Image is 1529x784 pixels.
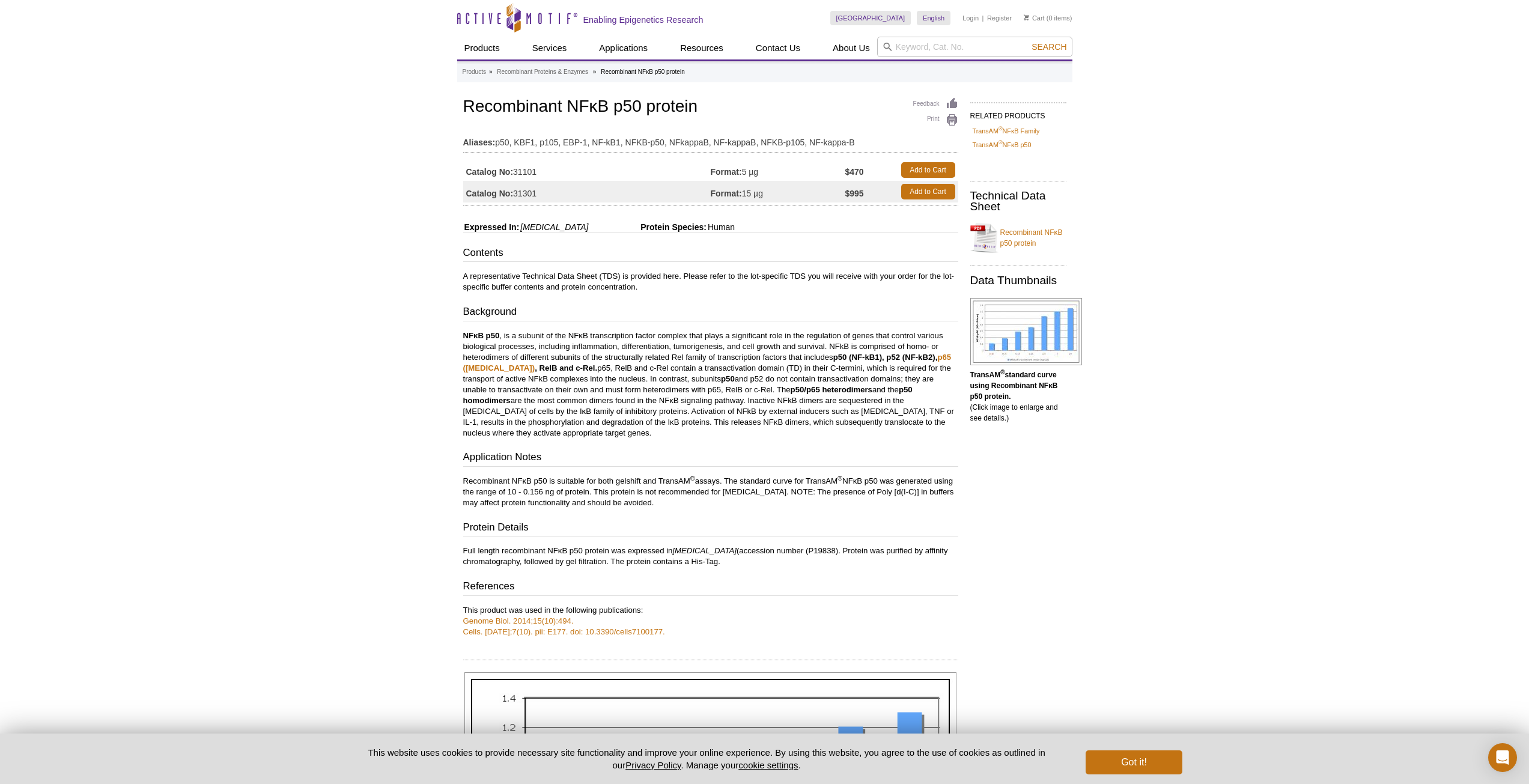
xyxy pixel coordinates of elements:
[982,11,984,25] li: |
[520,222,588,232] i: [MEDICAL_DATA]
[1024,11,1072,25] li: (0 items)
[463,181,711,202] td: 31301
[707,222,735,232] span: Human
[711,188,742,199] strong: Format:
[711,159,845,181] td: 5 µg
[711,166,742,177] strong: Format:
[463,222,520,232] span: Expressed In:
[845,166,863,177] strong: $470
[463,271,958,293] p: A representative Technical Data Sheet (TDS) is provided here. Please refer to the lot-specific TD...
[830,11,911,25] a: [GEOGRAPHIC_DATA]
[463,627,665,636] a: Cells. [DATE];7(10). pii: E177. doi: 10.3390/cells7100177.
[970,275,1066,286] h2: Data Thumbnails
[463,579,958,596] h3: References
[1024,14,1029,20] img: Your Cart
[673,37,731,59] a: Resources
[672,546,737,555] i: [MEDICAL_DATA]
[1028,41,1070,52] button: Search
[913,97,958,111] a: Feedback
[593,68,597,75] li: »
[463,246,958,263] h3: Contents
[463,137,496,148] strong: Aliases:
[463,605,958,637] p: This product was used in the following publications:
[497,67,588,77] a: Recombinant Proteins & Enzymes
[973,139,1032,150] a: TransAM®NFκB p50
[970,369,1066,424] p: (Click image to enlarge and see details.)
[913,114,958,127] a: Print
[877,37,1072,57] input: Keyword, Cat. No.
[901,162,955,178] a: Add to Cart
[463,305,958,321] h3: Background
[721,374,735,383] strong: p50
[1488,743,1517,772] div: Open Intercom Messenger
[987,14,1012,22] a: Register
[601,68,685,75] li: Recombinant NFκB p50 protein
[347,746,1066,771] p: This website uses cookies to provide necessary site functionality and improve your online experie...
[1032,42,1066,52] span: Search
[711,181,845,202] td: 15 µg
[973,126,1040,136] a: TransAM®NFκB Family
[999,126,1003,132] sup: ®
[592,37,655,59] a: Applications
[970,371,1058,401] b: TransAM standard curve using Recombinant NFκB p50 protein.
[466,166,514,177] strong: Catalog No:
[463,450,958,467] h3: Application Notes
[970,190,1066,212] h2: Technical Data Sheet
[466,188,514,199] strong: Catalog No:
[463,520,958,537] h3: Protein Details
[463,545,958,567] p: Full length recombinant NFκB p50 protein was expressed in (accession number (P19838). Protein was...
[690,475,695,482] sup: ®
[738,760,798,770] button: cookie settings
[1086,750,1182,774] button: Got it!
[457,37,507,59] a: Products
[463,130,958,149] td: p50, KBF1, p105, EBP-1, NF-kB1, NFKB-p50, NFkappaB, NF-kappaB, NFKB-p105, NF-kappa-B
[525,37,574,59] a: Services
[463,385,913,405] strong: p50 homodimers
[489,68,493,75] li: »
[463,616,574,625] a: Genome Biol. 2014;15(10):494.
[463,331,500,340] strong: NFκB p50
[970,102,1066,124] h2: RELATED PRODUCTS
[463,353,952,372] a: p65 ([MEDICAL_DATA])
[463,330,958,439] p: , is a subunit of the NFκB transcription factor complex that plays a significant role in the regu...
[583,14,704,25] h2: Enabling Epigenetics Research
[970,298,1082,365] img: TransAM<sup>®</sup> standard curve using Recombinant NFκB p50 protein.
[1024,14,1045,22] a: Cart
[999,140,1003,146] sup: ®
[749,37,807,59] a: Contact Us
[625,760,681,770] a: Privacy Policy
[591,222,707,232] span: Protein Species:
[901,184,955,199] a: Add to Cart
[825,37,877,59] a: About Us
[962,14,979,22] a: Login
[970,220,1066,256] a: Recombinant NFκB p50 protein
[837,475,842,482] sup: ®
[463,353,952,372] strong: p50 (NF-kB1), p52 (NF-kB2), , RelB and c-Rel.
[463,476,958,508] p: Recombinant NFκB p50 is suitable for both gelshift and TransAM assays. The standard curve for Tra...
[791,385,872,394] strong: p50/p65 heterodimers
[463,67,486,77] a: Products
[463,97,958,118] h1: Recombinant NFκB p50 protein
[917,11,950,25] a: English
[845,188,863,199] strong: $995
[1000,369,1005,375] sup: ®
[463,159,711,181] td: 31101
